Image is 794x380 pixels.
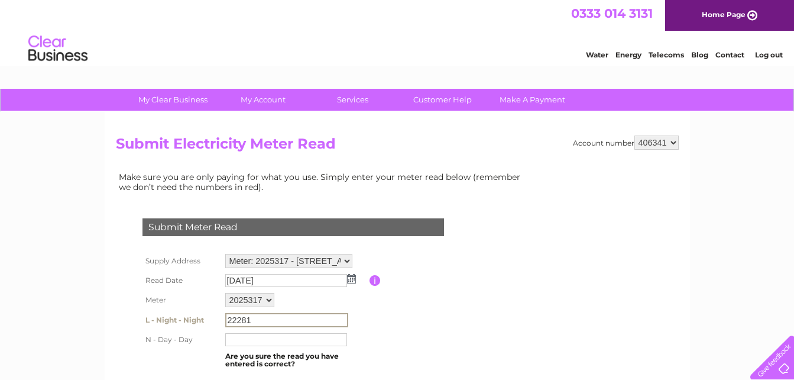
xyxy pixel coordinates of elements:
th: N - Day - Day [140,330,222,349]
div: Clear Business is a trading name of Verastar Limited (registered in [GEOGRAPHIC_DATA] No. 3667643... [118,7,677,57]
div: Submit Meter Read [142,218,444,236]
a: Blog [691,50,708,59]
h2: Submit Electricity Meter Read [116,136,679,158]
a: Log out [755,50,783,59]
a: Telecoms [649,50,684,59]
input: Information [370,275,381,286]
a: My Clear Business [124,89,222,111]
a: Customer Help [394,89,491,111]
a: Energy [615,50,641,59]
th: L - Night - Night [140,310,222,330]
div: Account number [573,136,679,150]
td: Make sure you are only paying for what you use. Simply enter your meter read below (remember we d... [116,169,530,194]
th: Supply Address [140,251,222,271]
a: Water [586,50,608,59]
th: Meter [140,290,222,310]
img: logo.png [28,31,88,67]
a: My Account [214,89,312,111]
a: Make A Payment [484,89,581,111]
th: Read Date [140,271,222,290]
td: Are you sure the read you have entered is correct? [222,349,370,372]
a: Contact [715,50,744,59]
a: 0333 014 3131 [571,6,653,21]
img: ... [347,274,356,284]
a: Services [304,89,401,111]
